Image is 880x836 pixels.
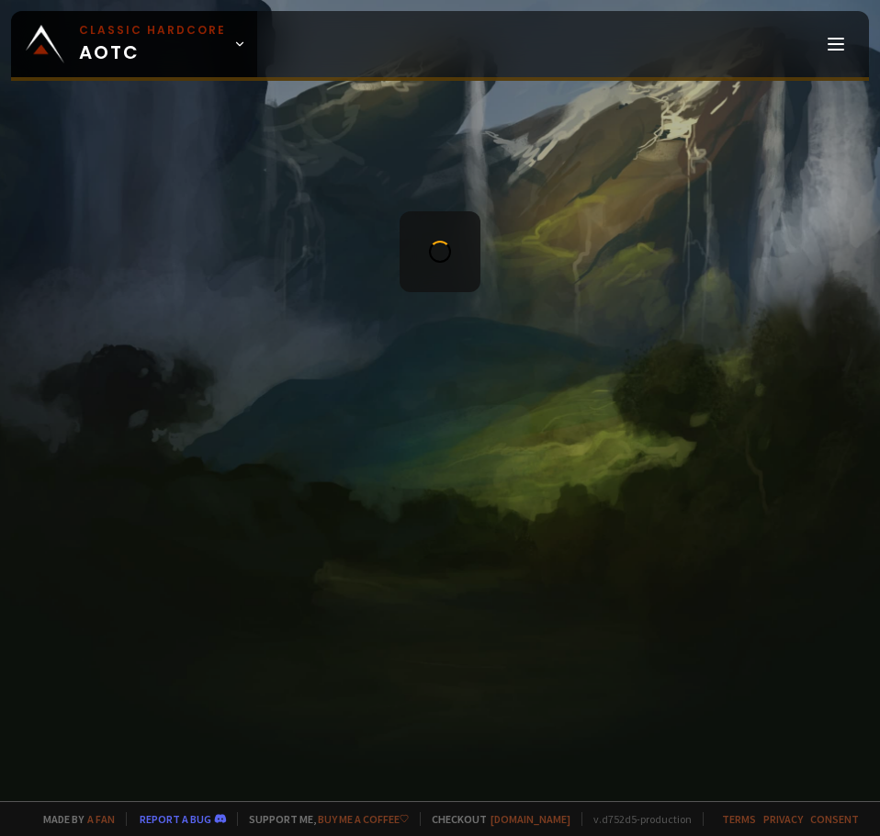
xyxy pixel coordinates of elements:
a: Consent [810,812,859,826]
span: AOTC [79,22,226,66]
span: Checkout [420,812,570,826]
a: Privacy [763,812,803,826]
span: v. d752d5 - production [581,812,692,826]
a: [DOMAIN_NAME] [491,812,570,826]
small: Classic Hardcore [79,22,226,39]
a: a fan [87,812,115,826]
a: Terms [722,812,756,826]
a: Report a bug [140,812,211,826]
span: Support me, [237,812,409,826]
a: Buy me a coffee [318,812,409,826]
span: Made by [32,812,115,826]
a: Classic HardcoreAOTC [11,11,257,77]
